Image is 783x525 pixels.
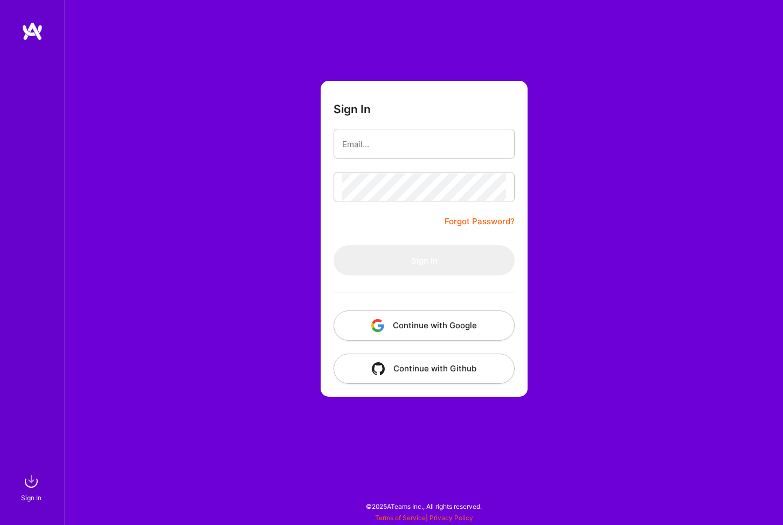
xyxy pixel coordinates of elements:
[445,215,515,228] a: Forgot Password?
[334,102,371,116] h3: Sign In
[375,514,426,522] a: Terms of Service
[20,471,42,492] img: sign in
[371,319,384,332] img: icon
[342,130,506,158] input: Email...
[372,362,385,375] img: icon
[334,245,515,275] button: Sign In
[375,514,473,522] span: |
[334,354,515,384] button: Continue with Github
[65,493,783,520] div: © 2025 ATeams Inc., All rights reserved.
[23,471,42,503] a: sign inSign In
[334,310,515,341] button: Continue with Google
[22,22,43,41] img: logo
[21,492,41,503] div: Sign In
[429,514,473,522] a: Privacy Policy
